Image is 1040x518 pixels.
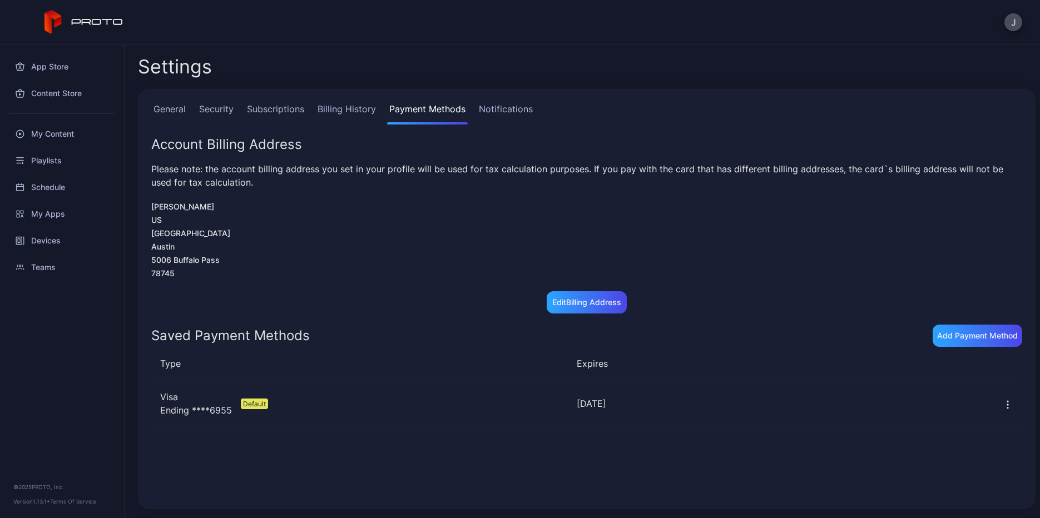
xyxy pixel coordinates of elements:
[552,298,621,307] div: Edit Billing Address
[13,498,50,505] span: Version 1.13.1 •
[7,121,117,147] a: My Content
[151,102,188,124] a: General
[197,102,236,124] a: Security
[151,329,310,342] div: Saved Payment Methods
[1004,13,1022,31] button: J
[151,357,568,370] div: Type
[547,291,627,313] button: EditBilling Address
[160,390,232,404] div: Visa
[577,357,984,370] div: Expires
[151,242,175,251] span: Austin
[13,482,111,491] div: © 2025 PROTO, Inc.
[50,498,96,505] a: Terms Of Service
[151,255,220,265] span: 5006 Buffalo Pass
[7,53,117,80] a: App Store
[151,215,162,225] span: US
[7,201,117,227] a: My Apps
[7,227,117,254] a: Devices
[7,147,117,174] a: Playlists
[315,102,378,124] a: Billing History
[7,174,117,201] a: Schedule
[7,254,117,281] a: Teams
[245,102,306,124] a: Subscriptions
[7,80,117,107] a: Content Store
[151,202,214,211] span: [PERSON_NAME]
[937,331,1018,340] div: Add Payment Method
[577,397,984,410] div: [DATE]
[933,325,1022,347] button: Add Payment Method
[151,268,175,278] span: 78745
[151,162,1022,189] div: Please note: the account billing address you set in your profile will be used for tax calculation...
[241,399,268,409] div: Default
[151,228,230,238] span: [GEOGRAPHIC_DATA]
[477,102,535,124] a: Notifications
[151,138,1022,151] div: Account Billing Address
[138,57,212,77] h2: Settings
[387,102,468,124] a: Payment Methods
